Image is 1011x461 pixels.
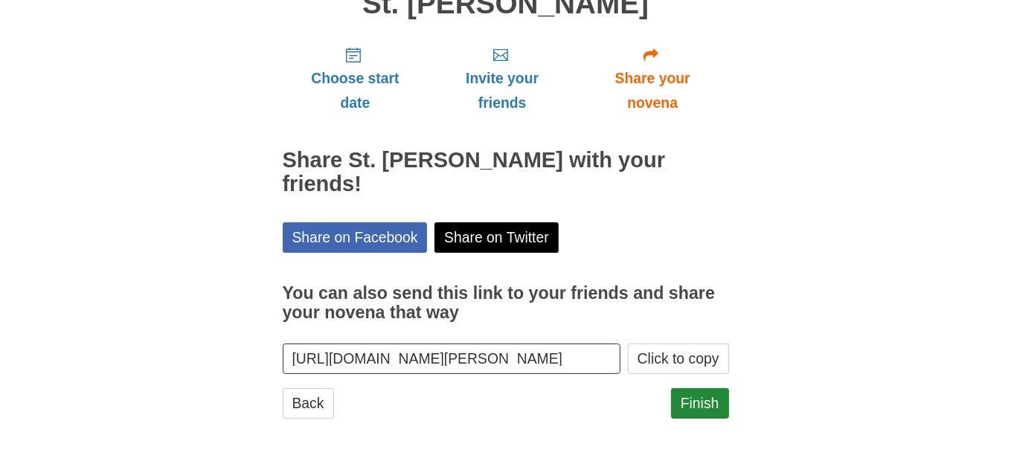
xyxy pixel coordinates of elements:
a: Share on Twitter [434,222,559,253]
a: Share your novena [577,34,729,123]
span: Invite your friends [443,66,561,115]
span: Choose start date [298,66,414,115]
a: Back [283,388,334,419]
button: Click to copy [628,344,729,374]
a: Share on Facebook [283,222,428,253]
span: Share your novena [591,66,714,115]
a: Invite your friends [428,34,576,123]
h2: Share St. [PERSON_NAME] with your friends! [283,149,729,196]
h3: You can also send this link to your friends and share your novena that way [283,284,729,322]
a: Choose start date [283,34,429,123]
a: Finish [671,388,729,419]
